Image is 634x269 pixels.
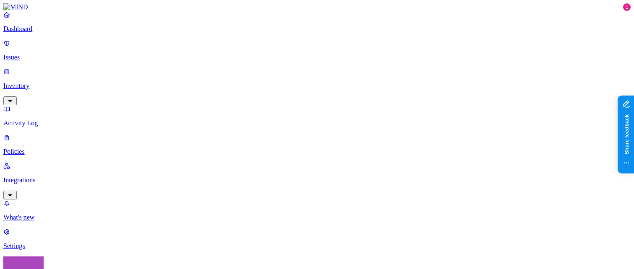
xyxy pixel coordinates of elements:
a: Policies [3,134,631,155]
a: Settings [3,228,631,250]
a: Activity Log [3,105,631,127]
p: Activity Log [3,119,631,127]
img: MIND [3,3,28,11]
p: Integrations [3,176,631,184]
a: Integrations [3,162,631,198]
a: MIND [3,3,631,11]
p: Issues [3,54,631,61]
div: 1 [623,3,631,11]
p: Inventory [3,82,631,90]
a: Dashboard [3,11,631,33]
p: Settings [3,242,631,250]
a: Issues [3,39,631,61]
p: What's new [3,214,631,221]
p: Policies [3,148,631,155]
p: Dashboard [3,25,631,33]
a: Inventory [3,68,631,104]
a: What's new [3,199,631,221]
